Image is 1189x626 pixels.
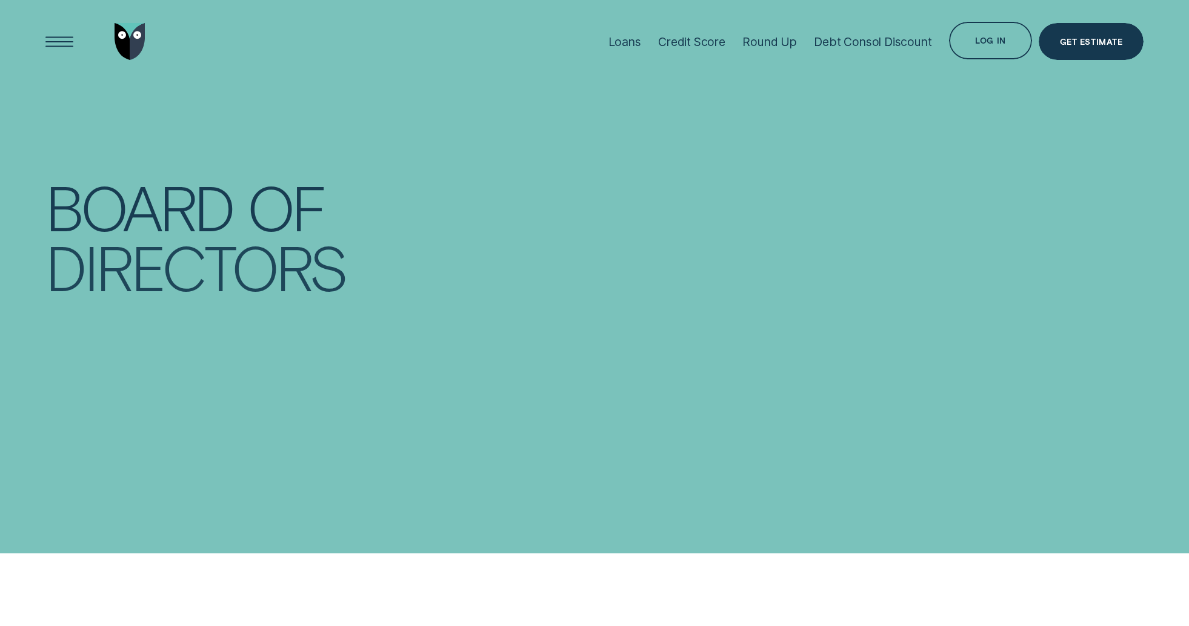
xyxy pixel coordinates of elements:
div: of [247,178,325,236]
button: Log in [949,22,1032,59]
a: Get Estimate [1039,23,1143,61]
div: Debt Consol Discount [814,35,931,49]
div: Board [45,178,233,236]
div: Loans [608,35,641,49]
h4: Board of Directors [45,177,346,293]
div: Round Up [742,35,796,49]
div: Credit Score [658,35,725,49]
img: Wisr [115,23,145,61]
button: Open Menu [41,23,78,61]
div: Directors [45,238,346,296]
